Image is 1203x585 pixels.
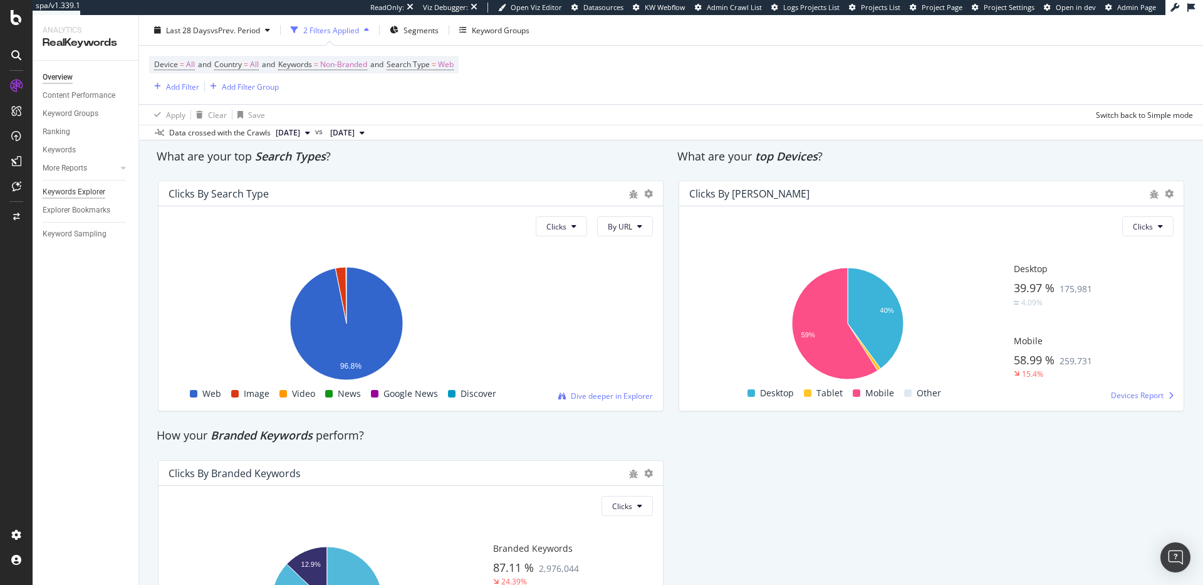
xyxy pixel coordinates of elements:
[612,501,632,512] span: Clicks
[1014,280,1055,295] span: 39.97 %
[1021,297,1043,308] div: 4.09%
[880,307,894,314] text: 40%
[43,25,128,36] div: Analytics
[629,470,638,478] div: bug
[910,3,962,13] a: Project Page
[689,261,1006,386] svg: A chart.
[292,386,315,401] span: Video
[320,56,367,73] span: Non-Branded
[493,542,573,554] span: Branded Keywords
[244,59,248,70] span: =
[303,24,359,35] div: 2 Filters Applied
[338,386,361,401] span: News
[286,20,374,40] button: 2 Filters Applied
[314,59,318,70] span: =
[1160,542,1190,572] div: Open Intercom Messenger
[601,496,653,516] button: Clicks
[271,125,315,140] button: [DATE]
[169,261,524,386] div: A chart.
[1060,355,1092,367] span: 259,731
[43,89,130,102] a: Content Performance
[695,3,762,13] a: Admin Crawl List
[232,105,265,125] button: Save
[222,81,279,92] div: Add Filter Group
[43,186,105,199] div: Keywords Explorer
[865,386,894,401] span: Mobile
[849,3,900,13] a: Projects List
[493,560,534,575] span: 87.11 %
[180,59,184,70] span: =
[861,3,900,12] span: Projects List
[43,144,130,157] a: Keywords
[255,149,326,164] span: Search Types
[972,3,1034,13] a: Project Settings
[755,149,818,164] span: top Devices
[43,144,76,157] div: Keywords
[387,59,430,70] span: Search Type
[677,149,1185,165] div: What are your ?
[1014,352,1055,367] span: 58.99 %
[472,24,529,35] div: Keyword Groups
[43,162,87,175] div: More Reports
[404,24,439,35] span: Segments
[43,228,107,241] div: Keyword Sampling
[689,187,810,200] div: Clicks by [PERSON_NAME]
[771,3,840,13] a: Logs Projects List
[385,20,444,40] button: Segments
[166,109,185,120] div: Apply
[1133,221,1153,232] span: Clicks
[783,3,840,12] span: Logs Projects List
[43,228,130,241] a: Keyword Sampling
[315,126,325,137] span: vs
[438,56,454,73] span: Web
[330,127,355,139] span: 2025 Sep. 2nd
[43,125,70,139] div: Ranking
[1014,335,1043,347] span: Mobile
[202,386,221,401] span: Web
[278,59,312,70] span: Keywords
[461,386,496,401] span: Discover
[43,162,117,175] a: More Reports
[539,562,579,574] span: 2,976,044
[149,105,185,125] button: Apply
[816,386,843,401] span: Tablet
[571,391,653,401] span: Dive deeper in Explorer
[1014,301,1019,305] img: Equal
[1150,190,1159,199] div: bug
[1044,3,1096,13] a: Open in dev
[608,221,632,232] span: By URL
[340,362,362,371] text: 96.8%
[1022,369,1043,379] div: 15.4%
[244,386,269,401] span: Image
[191,105,227,125] button: Clear
[922,3,962,12] span: Project Page
[1096,109,1193,120] div: Switch back to Simple mode
[211,24,260,35] span: vs Prev. Period
[325,125,370,140] button: [DATE]
[157,149,665,165] div: What are your top ?
[208,109,227,120] div: Clear
[1122,216,1174,236] button: Clicks
[432,59,436,70] span: =
[149,79,199,94] button: Add Filter
[423,3,468,13] div: Viz Debugger:
[43,36,128,50] div: RealKeywords
[157,428,665,444] div: How your perform?
[760,386,794,401] span: Desktop
[597,216,653,236] button: By URL
[43,107,130,120] a: Keyword Groups
[1117,3,1156,12] span: Admin Page
[370,59,383,70] span: and
[214,59,242,70] span: Country
[301,561,321,569] text: 12.9%
[276,127,300,139] span: 2025 Oct. 1st
[169,467,301,480] div: Clicks By Branded Keywords
[43,204,110,217] div: Explorer Bookmarks
[1014,263,1048,275] span: Desktop
[166,81,199,92] div: Add Filter
[169,187,269,200] div: Clicks By Search Type
[186,56,195,73] span: All
[571,3,623,13] a: Datasources
[1056,3,1096,12] span: Open in dev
